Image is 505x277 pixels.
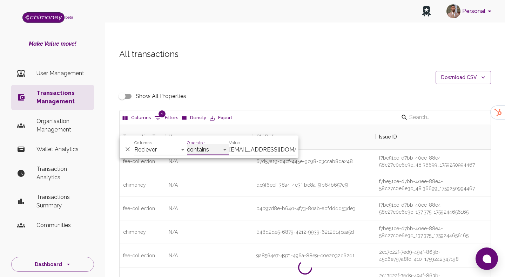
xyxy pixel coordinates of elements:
[169,252,178,259] span: N/A
[169,205,178,212] span: N/A
[122,144,133,155] button: Delete
[159,110,166,117] span: 1
[165,124,253,149] div: Username
[22,12,65,23] img: Logo
[136,92,186,101] span: Show All Properties
[208,112,234,123] button: Export
[169,158,178,165] span: N/A
[256,158,353,165] div: 67d57a19-04cf-445e-9c98-c3ccab8da248
[436,71,491,84] button: Download CSV
[256,124,274,149] div: Chi Ref
[120,124,165,149] div: Transaction Type
[120,220,165,244] div: chimoney
[120,150,165,173] div: fee-collection
[121,112,153,123] button: Select columns
[120,197,165,220] div: fee-collection
[180,112,208,123] button: Density
[256,181,349,188] div: dc9f6eef-38a4-4e3f-bc8a-5fb64b657c5f
[153,112,180,124] button: Show filters
[119,49,491,60] h5: All transactions
[187,140,204,146] label: Operator
[120,244,165,268] div: fee-collection
[134,140,152,146] label: Columns
[11,257,94,272] button: Dashboard
[36,165,88,182] p: Transaction Analytics
[256,228,354,236] div: 048d2de5-6879-4212-9939-6212014caa5d
[169,181,178,188] span: N/A
[120,173,165,197] div: chimoney
[229,144,296,155] input: Filter value
[409,112,479,123] input: Search…
[36,69,88,78] p: User Management
[379,124,397,149] div: Issue ID
[229,140,240,146] label: Value
[36,193,88,210] p: Transactions Summary
[36,145,88,154] p: Wallet Analytics
[401,112,489,124] div: Search
[444,2,497,20] button: account of current user
[65,15,73,19] span: beta
[446,4,460,18] img: avatar
[36,221,88,230] p: Communities
[253,124,376,149] div: Chi Ref
[36,117,88,134] p: Organisation Management
[36,89,88,106] p: Transactions Management
[123,124,164,149] div: Transaction Type
[256,205,356,212] div: 04097d8e-b640-4f73-80ab-a0fdddd53de3
[169,228,178,236] span: N/A
[256,252,355,259] div: 9a8564e7-4971-496a-88e9-c0e2032c62d1
[476,247,498,270] button: Open chat window
[169,124,193,149] div: Username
